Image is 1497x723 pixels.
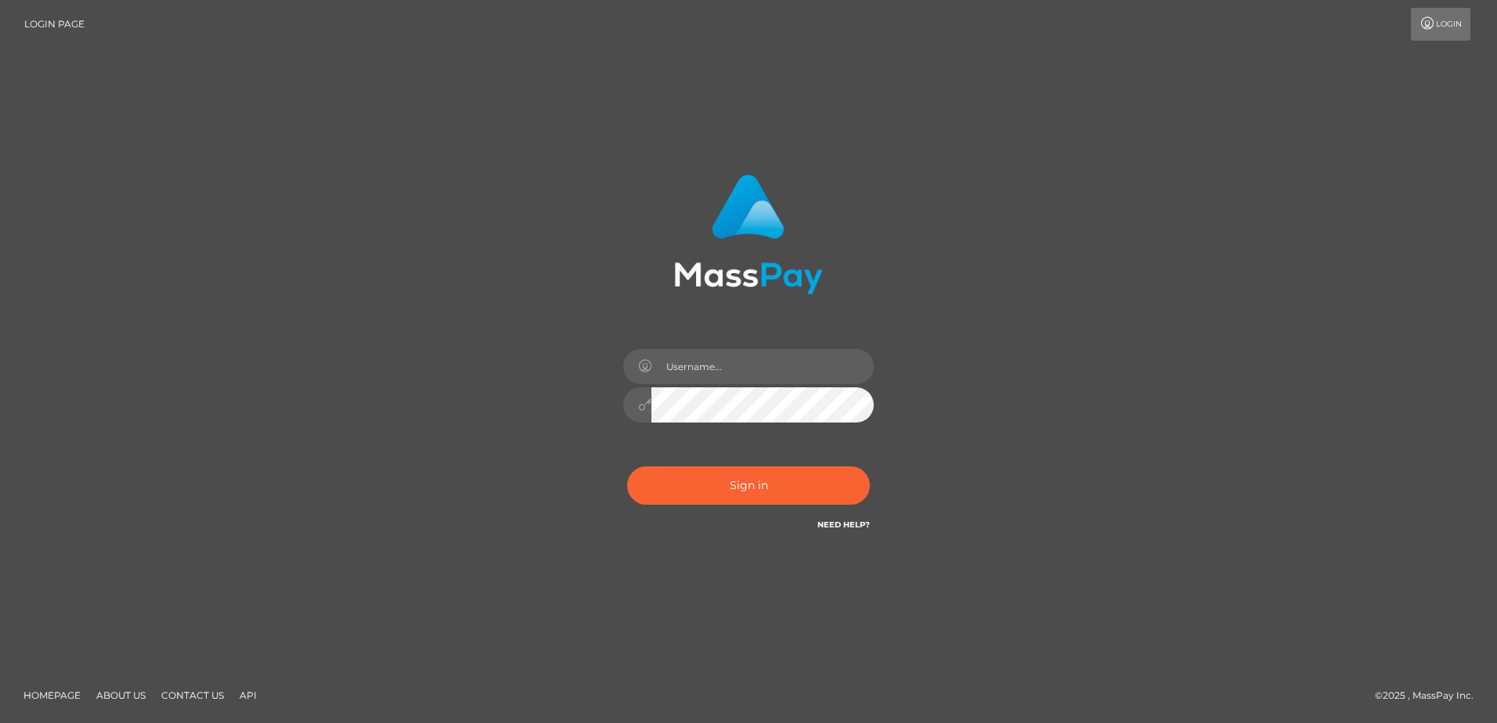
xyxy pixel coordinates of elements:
a: Need Help? [817,520,870,530]
a: Contact Us [155,683,230,707]
a: API [233,683,263,707]
a: About Us [90,683,152,707]
a: Homepage [17,683,87,707]
div: © 2025 , MassPay Inc. [1375,687,1485,704]
a: Login [1411,8,1470,41]
input: Username... [651,349,874,384]
button: Sign in [627,466,870,505]
img: MassPay Login [674,174,823,294]
a: Login Page [24,8,85,41]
